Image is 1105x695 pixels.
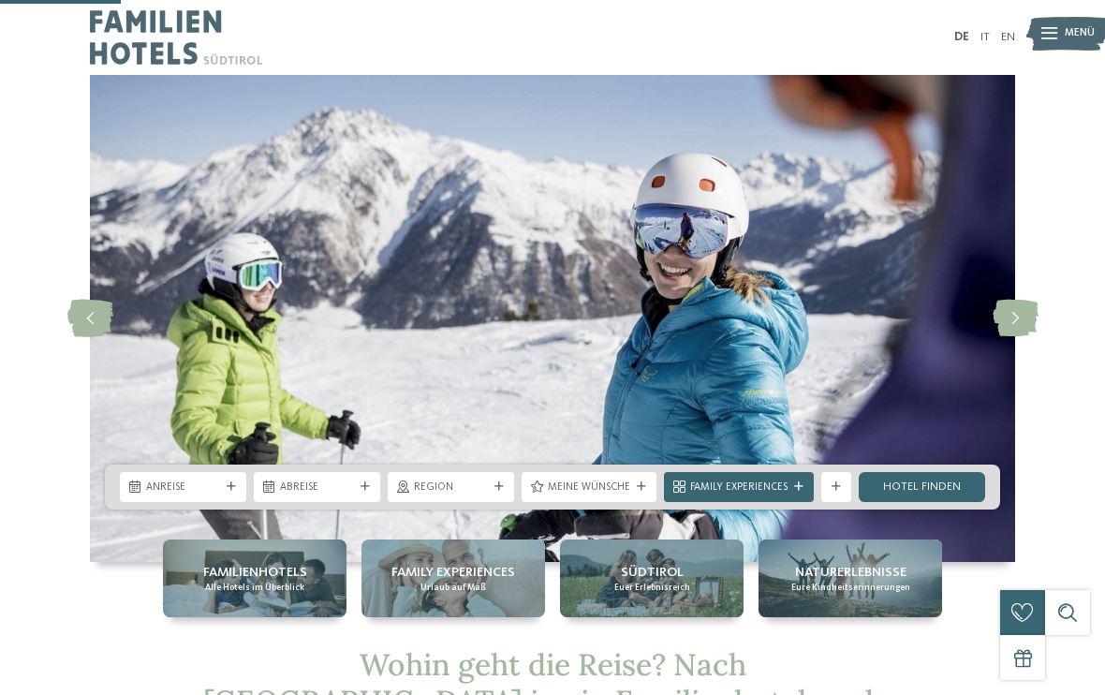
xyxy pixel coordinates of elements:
[163,540,346,617] a: Familienhotel an der Piste = Spaß ohne Ende Familienhotels Alle Hotels im Überblick
[203,563,307,582] span: Familienhotels
[621,563,684,582] span: Südtirol
[414,481,488,495] span: Region
[280,481,354,495] span: Abreise
[146,481,220,495] span: Anreise
[205,582,304,594] span: Alle Hotels im Überblick
[1001,31,1015,43] a: EN
[420,582,486,594] span: Urlaub auf Maß
[859,472,985,502] a: Hotel finden
[90,75,1015,562] img: Familienhotel an der Piste = Spaß ohne Ende
[759,540,942,617] a: Familienhotel an der Piste = Spaß ohne Ende Naturerlebnisse Eure Kindheitserinnerungen
[548,481,630,495] span: Meine Wünsche
[560,540,744,617] a: Familienhotel an der Piste = Spaß ohne Ende Südtirol Euer Erlebnisreich
[954,31,969,43] a: DE
[795,563,906,582] span: Naturerlebnisse
[1065,26,1095,41] span: Menü
[361,540,545,617] a: Familienhotel an der Piste = Spaß ohne Ende Family Experiences Urlaub auf Maß
[690,481,788,495] span: Family Experiences
[980,31,990,43] a: IT
[614,582,690,594] span: Euer Erlebnisreich
[791,582,910,594] span: Eure Kindheitserinnerungen
[391,563,515,582] span: Family Experiences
